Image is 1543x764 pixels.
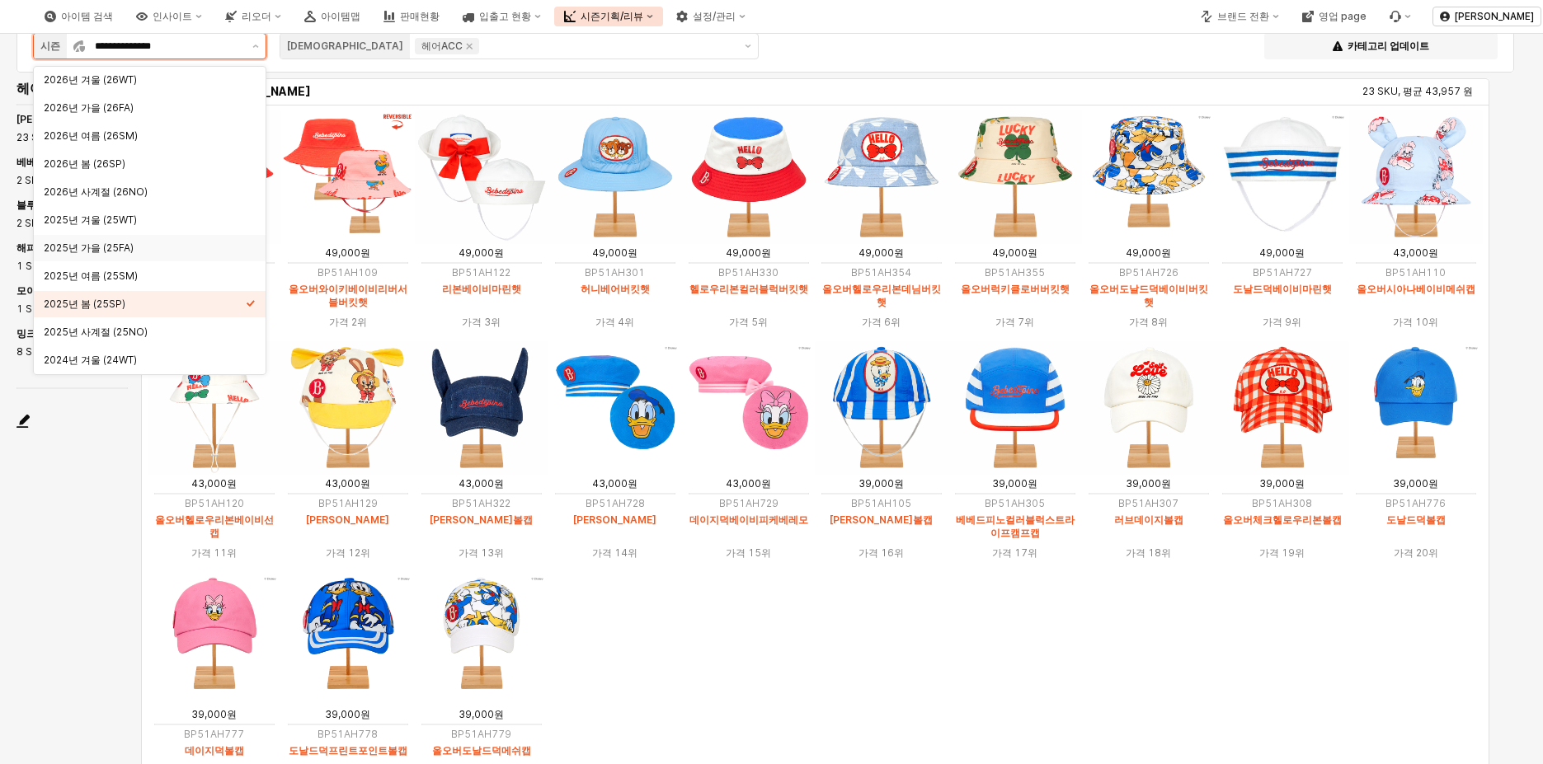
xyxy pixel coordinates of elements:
p: BP51AH727 [1216,265,1349,280]
p: 가격 14위 [555,546,675,560]
div: Menu item 6 [1380,7,1421,26]
p: BP51AH728 [548,496,682,511]
p: 23 SKU, 평균 43,957 원 [822,84,1473,99]
div: 브랜드 전환 [1217,11,1269,22]
div: 입출고 현황 [479,11,531,22]
p: 가격 17위 [955,546,1075,560]
p: 가격 20위 [1356,546,1476,560]
p: BP51AH776 [1349,496,1483,511]
p: 가격 5위 [689,315,809,330]
div: 2026년 사계절 (26NO) [44,185,246,199]
p: 데이지덕베이비피케베레모 [689,513,808,527]
p: BP51AH354 [815,265,948,280]
div: 2026년 봄 (26SP) [44,157,246,171]
div: 인사이트 [126,7,212,26]
span: 1 SKU | 15,000원 [16,258,101,274]
p: 가격 8위 [1089,315,1209,330]
p: 허니베어버킷햇 [581,283,650,296]
p: 가격 4위 [555,315,675,330]
span: 모이몰른 [16,284,56,297]
div: 2026년 가을 (26FA) [44,101,246,115]
span: 블루독베이비 [16,199,76,211]
div: 2025년 가을 (25FA) [44,241,246,255]
div: 시즌 [40,38,60,54]
div: 2025년 겨울 (25WT) [44,213,246,227]
p: 러브데이지볼캡 [1114,513,1183,527]
p: 도날드덕볼캡 [1386,513,1446,527]
div: 판매현황 [400,11,440,22]
span: 2 SKU | 43,000원 [16,172,100,189]
button: 제안 사항 표시 [738,34,758,59]
div: 브랜드 전환 [1191,7,1289,26]
p: 39,000원 [281,707,415,722]
div: Remove 헤어ACC [466,43,473,49]
p: 43,000원 [682,476,816,491]
p: BP51AH105 [815,496,948,511]
p: 올오버시아나베이비메쉬캡 [1357,283,1475,296]
p: BP51AH726 [1082,265,1216,280]
p: 39,000원 [1349,476,1483,491]
p: 43,000원 [548,476,682,491]
div: 아이템맵 [321,11,360,22]
span: 23 SKU | 43,957원 [16,129,106,146]
div: 아이템 검색 [61,11,113,22]
p: 43,000원 [148,476,281,491]
p: 39,000원 [948,476,1082,491]
p: 가격 11위 [154,546,275,560]
p: 올오버헬로우리본베이비선캡 [154,513,275,540]
h5: 헤어ACC [16,80,128,96]
p: [PERSON_NAME]볼캡 [830,513,934,527]
p: 49,000원 [1082,246,1216,260]
p: 39,000원 [415,707,548,722]
p: [PERSON_NAME] [573,513,656,527]
div: 설정/관리 [666,7,755,26]
p: 49,000원 [281,246,415,260]
p: BP51AH122 [415,265,548,280]
p: 39,000원 [815,476,948,491]
p: BP51AH307 [1082,496,1216,511]
div: 판매현황 [374,7,449,26]
p: 가격 19위 [1222,546,1343,560]
p: BP51AH129 [281,496,415,511]
p: 올오버헬로우리본데님버킷햇 [821,283,942,309]
span: 밍크뮤 [16,327,46,340]
p: BP51AH305 [948,496,1082,511]
p: 카테고리 업데이트 [1348,40,1429,53]
p: BP51AH109 [281,265,415,280]
span: [PERSON_NAME] [16,113,100,125]
span: 8 SKU | 27,125원 [16,344,99,360]
p: BP51AH110 [1349,265,1483,280]
p: BP51AH120 [148,496,281,511]
p: 데이지덕볼캡 [185,744,244,757]
p: [PERSON_NAME]볼캡 [430,513,533,527]
p: 가격 10위 [1356,315,1476,330]
p: 49,000원 [548,246,682,260]
p: [PERSON_NAME] [1455,10,1534,23]
div: Select an option [34,66,266,375]
p: 39,000원 [1082,476,1216,491]
p: 도날드덕프린트포인트볼캡 [289,744,407,757]
div: 2025년 여름 (25SM) [44,270,246,283]
div: 아이템맵 [294,7,370,26]
p: BP51AH779 [415,727,548,742]
p: 가격 12위 [288,546,408,560]
p: 가격 18위 [1089,546,1209,560]
p: BP51AH778 [281,727,415,742]
p: 43,000원 [1349,246,1483,260]
p: 39,000원 [1216,476,1349,491]
span: 베베드피노 언더웨어 [16,156,108,168]
div: 2026년 겨울 (26WT) [44,73,246,87]
p: BP51AH308 [1216,496,1349,511]
p: 가격 13위 [421,546,542,560]
p: 올오버와이키베이비리버서블버킷햇 [288,283,408,309]
div: 설정/관리 [693,11,736,22]
h6: 헤어ACC | [PERSON_NAME] [151,84,483,99]
p: 올오버럭키클로버버킷햇 [961,283,1070,296]
span: 해피랜드 [16,241,56,254]
div: 아이템 검색 [35,7,123,26]
p: 올오버도날드덕베이비버킷햇 [1089,283,1209,309]
button: 제안 사항 표시 [246,34,266,59]
p: 39,000원 [148,707,281,722]
p: 49,000원 [815,246,948,260]
div: 영업 page [1319,11,1367,22]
